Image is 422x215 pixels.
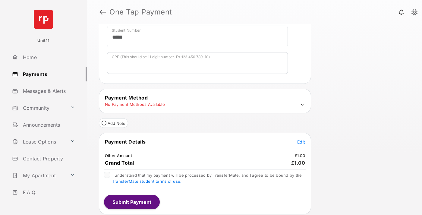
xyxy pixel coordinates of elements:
td: No Payment Methods Available [105,102,165,107]
span: Payment Details [105,139,146,145]
a: Messages & Alerts [10,84,87,98]
span: Edit [297,139,305,144]
img: svg+xml;base64,PHN2ZyB4bWxucz0iaHR0cDovL3d3dy53My5vcmcvMjAwMC9zdmciIHdpZHRoPSI2NCIgaGVpZ2h0PSI2NC... [34,10,53,29]
span: I understand that my payment will be processed by TransferMate, and I agree to be bound by the [112,173,302,184]
a: Community [10,101,68,115]
a: Announcements [10,118,87,132]
td: Other Amount [105,153,132,158]
button: Edit [297,139,305,145]
a: Lease Options [10,134,68,149]
span: Payment Method [105,95,148,101]
a: Contact Property [10,151,87,166]
a: Home [10,50,87,65]
span: Grand Total [105,160,134,166]
button: Submit Payment [104,195,160,209]
button: Add Note [99,118,128,128]
strong: One Tap Payment [109,8,172,16]
a: TransferMate student terms of use. [112,179,181,184]
span: £1.00 [291,160,305,166]
td: £1.00 [294,153,305,158]
a: My Apartment [10,168,68,183]
a: F.A.Q. [10,185,87,200]
a: Payments [10,67,87,81]
p: Unit11 [37,38,50,44]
